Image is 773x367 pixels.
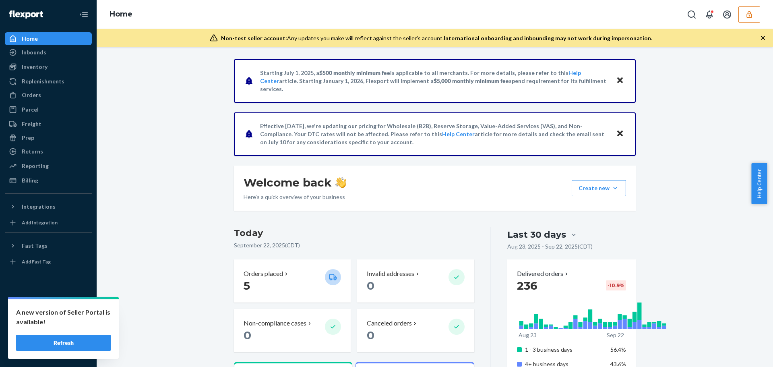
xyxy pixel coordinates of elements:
div: Integrations [22,203,56,211]
ol: breadcrumbs [103,3,139,26]
button: Open notifications [701,6,717,23]
span: $500 monthly minimum fee [319,69,390,76]
p: A new version of Seller Portal is available! [16,307,111,327]
div: Billing [22,176,38,185]
a: Replenishments [5,75,92,88]
button: Talk to Support [5,317,92,330]
p: Aug 23, 2025 - Sep 22, 2025 ( CDT ) [507,243,593,251]
p: Canceled orders [367,319,412,328]
p: 1 - 3 business days [525,346,604,354]
h3: Today [234,227,474,240]
div: Home [22,35,38,43]
p: Invalid addresses [367,269,414,278]
button: Refresh [16,335,111,351]
a: Help Center [442,131,475,137]
p: Starting July 1, 2025, a is applicable to all merchants. For more details, please refer to this a... [260,69,608,93]
button: Help Center [751,163,767,204]
div: Last 30 days [507,228,566,241]
a: Inbounds [5,46,92,59]
span: 0 [367,279,374,292]
span: 56.4% [610,346,626,353]
button: Orders placed 5 [234,259,351,303]
button: Invalid addresses 0 [357,259,474,303]
div: -10.9 % [606,280,626,290]
span: 5 [244,279,250,292]
img: hand-wave emoji [335,177,346,188]
div: Orders [22,91,41,99]
div: Fast Tags [22,242,48,250]
button: Close [615,75,625,87]
a: Prep [5,131,92,144]
a: Home [110,10,132,19]
p: Aug 23 [519,331,537,339]
span: $5,000 monthly minimum fee [434,77,509,84]
span: Non-test seller account: [221,35,287,41]
button: Open account menu [719,6,735,23]
button: Close Navigation [76,6,92,23]
div: Returns [22,147,43,156]
button: Create new [572,180,626,196]
a: Add Integration [5,216,92,229]
div: Any updates you make will reflect against the seller's account. [221,34,652,42]
div: Replenishments [22,77,64,85]
button: Delivered orders [517,269,570,278]
span: 0 [244,328,251,342]
img: Flexport logo [9,10,43,19]
a: Help Center [5,331,92,344]
a: Returns [5,145,92,158]
p: Orders placed [244,269,283,278]
a: Billing [5,174,92,187]
span: International onboarding and inbounding may not work during impersonation. [444,35,652,41]
span: 236 [517,279,537,292]
div: Add Fast Tag [22,258,51,265]
a: Freight [5,118,92,131]
button: Integrations [5,200,92,213]
div: Inventory [22,63,48,71]
a: Home [5,32,92,45]
h1: Welcome back [244,175,346,190]
p: Effective [DATE], we're updating our pricing for Wholesale (B2B), Reserve Storage, Value-Added Se... [260,122,608,146]
span: 0 [367,328,374,342]
p: Sep 22 [607,331,624,339]
a: Add Fast Tag [5,255,92,268]
p: Here’s a quick overview of your business [244,193,346,201]
div: Freight [22,120,41,128]
button: Close [615,128,625,140]
a: Inventory [5,60,92,73]
p: September 22, 2025 ( CDT ) [234,241,474,249]
a: Orders [5,89,92,102]
button: Non-compliance cases 0 [234,309,351,352]
div: Prep [22,134,34,142]
button: Give Feedback [5,344,92,357]
a: Reporting [5,160,92,172]
button: Canceled orders 0 [357,309,474,352]
button: Fast Tags [5,239,92,252]
p: Non-compliance cases [244,319,306,328]
div: Add Integration [22,219,58,226]
a: Parcel [5,103,92,116]
button: Open Search Box [684,6,700,23]
div: Reporting [22,162,49,170]
a: Settings [5,303,92,316]
div: Parcel [22,106,39,114]
div: Inbounds [22,48,46,56]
